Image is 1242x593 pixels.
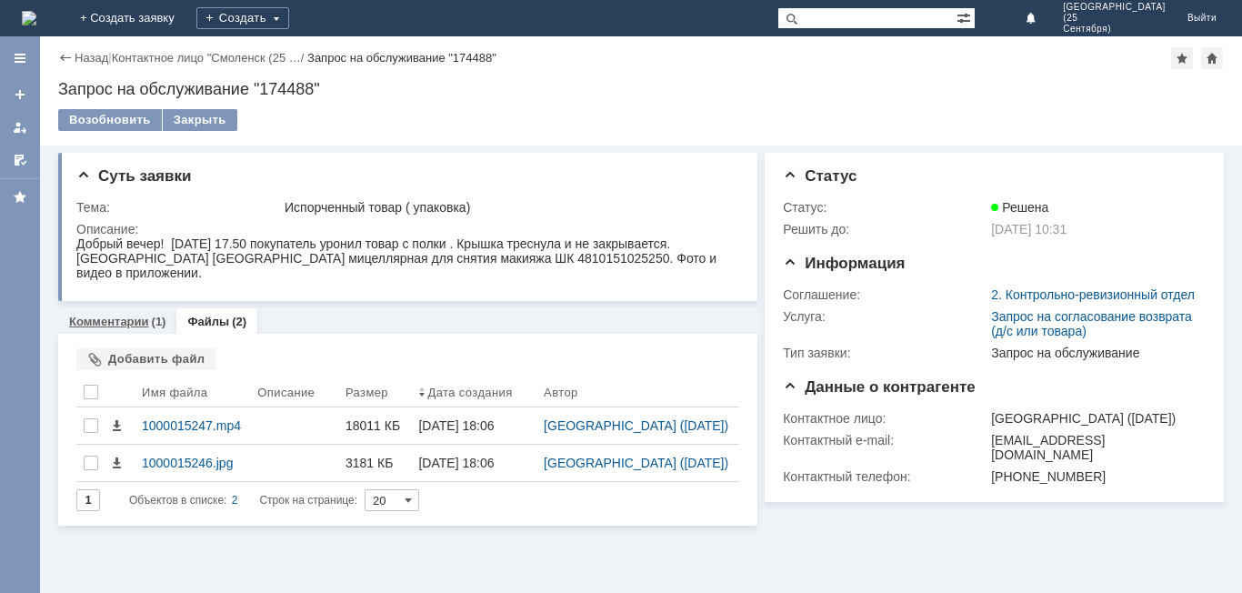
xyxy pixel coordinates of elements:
span: Сентября) [1063,24,1166,35]
a: 2. Контрольно-ревизионный отдел [991,287,1195,302]
a: Назад [75,51,108,65]
div: Контактное лицо: [783,411,987,426]
a: Контактное лицо "Смоленск (25 … [112,51,301,65]
div: Создать [196,7,289,29]
a: [GEOGRAPHIC_DATA] ([DATE]) [544,418,728,433]
div: Описание [257,386,315,399]
span: Объектов в списке: [129,494,226,507]
span: [GEOGRAPHIC_DATA] [1063,2,1166,13]
th: Размер [338,377,411,407]
div: Дата создания [427,386,512,399]
a: Запрос на согласование возврата (д/с или товара) [991,309,1192,338]
div: (1) [152,315,166,328]
div: 3181 КБ [346,456,404,470]
div: Испорченный товар ( упаковка) [285,200,733,215]
div: Запрос на обслуживание "174488" [307,51,496,65]
span: Расширенный поиск [957,8,975,25]
div: Соглашение: [783,287,987,302]
div: Запрос на обслуживание [991,346,1197,360]
div: Контактный e-mail: [783,433,987,447]
span: Суть заявки [76,167,191,185]
a: Создать заявку [5,80,35,109]
th: Автор [536,377,739,407]
div: Описание: [76,222,736,236]
div: | [108,50,111,64]
div: Контактный телефон: [783,469,987,484]
div: Добавить в избранное [1171,47,1193,69]
div: Тема: [76,200,281,215]
div: 1000015247.mp4 [142,418,243,433]
div: [PHONE_NUMBER] [991,469,1197,484]
div: / [112,51,307,65]
a: Мои заявки [5,113,35,142]
span: Статус [783,167,856,185]
span: Данные о контрагенте [783,378,976,396]
a: [GEOGRAPHIC_DATA] ([DATE]) [544,456,728,470]
div: 1000015246.jpg [142,456,243,470]
div: [DATE] 18:06 [418,456,494,470]
div: Сделать домашней страницей [1201,47,1223,69]
span: Информация [783,255,905,272]
span: Решена [991,200,1048,215]
div: Решить до: [783,222,987,236]
th: Дата создания [411,377,536,407]
a: Файлы [187,315,229,328]
div: Статус: [783,200,987,215]
th: Имя файла [135,377,250,407]
span: [DATE] 10:31 [991,222,1067,236]
img: logo [22,11,36,25]
div: Тип заявки: [783,346,987,360]
div: Автор [544,386,578,399]
div: Услуга: [783,309,987,324]
span: Скачать файл [109,418,124,433]
a: Комментарии [69,315,149,328]
i: Строк на странице: [129,489,357,511]
div: [GEOGRAPHIC_DATA] ([DATE]) [991,411,1197,426]
a: Мои согласования [5,146,35,175]
span: (25 [1063,13,1166,24]
div: Имя файла [142,386,207,399]
span: Скачать файл [109,456,124,470]
a: Перейти на домашнюю страницу [22,11,36,25]
div: [EMAIL_ADDRESS][DOMAIN_NAME] [991,433,1197,462]
div: [DATE] 18:06 [418,418,494,433]
div: 2 [232,489,238,511]
div: (2) [232,315,246,328]
div: Запрос на обслуживание "174488" [58,80,1224,98]
div: 18011 КБ [346,418,404,433]
div: Размер [346,386,388,399]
